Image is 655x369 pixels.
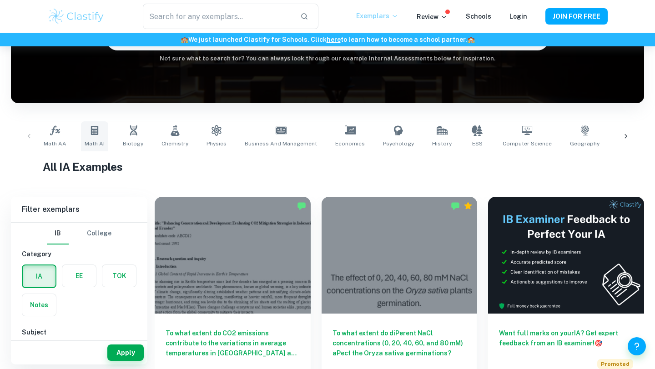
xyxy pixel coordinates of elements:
span: Psychology [383,140,414,148]
h6: Subject [22,327,136,337]
button: TOK [102,265,136,287]
p: Exemplars [356,11,398,21]
span: 🏫 [467,36,475,43]
a: Login [509,13,527,20]
img: Clastify logo [47,7,105,25]
span: Computer Science [503,140,552,148]
input: Search for any exemplars... [143,4,293,29]
div: Filter type choice [47,223,111,244]
span: Math AI [85,140,105,148]
span: Chemistry [161,140,188,148]
img: Marked [297,201,306,210]
div: Premium [464,201,473,210]
h6: We just launched Clastify for Schools. Click to learn how to become a school partner. [2,35,653,45]
span: History [432,140,452,148]
span: Geography [570,140,600,148]
button: College [87,223,111,244]
span: Biology [123,140,143,148]
h1: All IA Examples [43,159,613,175]
span: Economics [335,140,365,148]
span: Business and Management [245,140,317,148]
span: ESS [472,140,483,148]
span: 🎯 [595,339,602,347]
span: Promoted [597,359,633,369]
h6: To what extent do CO2 emissions contribute to the variations in average temperatures in [GEOGRAPH... [166,328,300,358]
button: JOIN FOR FREE [545,8,608,25]
button: IB [47,223,69,244]
h6: Category [22,249,136,259]
button: IA [23,265,55,287]
h6: Not sure what to search for? You can always look through our example Internal Assessments below f... [11,54,644,63]
span: Physics [207,140,227,148]
button: Apply [107,344,144,361]
a: here [327,36,341,43]
span: Math AA [44,140,66,148]
span: 🏫 [181,36,188,43]
button: EE [62,265,96,287]
a: Schools [466,13,491,20]
img: Thumbnail [488,197,644,314]
p: Review [417,12,448,22]
img: Marked [451,201,460,210]
h6: To what extent do diPerent NaCl concentrations (0, 20, 40, 60, and 80 mM) aPect the Oryza sativa ... [333,328,467,358]
h6: Want full marks on your IA ? Get expert feedback from an IB examiner! [499,328,633,348]
button: Notes [22,294,56,316]
button: Help and Feedback [628,337,646,355]
h6: Filter exemplars [11,197,147,222]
